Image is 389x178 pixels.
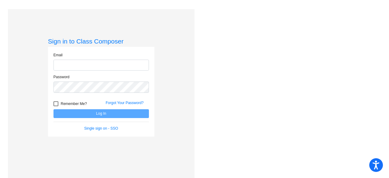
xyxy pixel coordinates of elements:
button: Log In [53,109,149,118]
span: Remember Me? [61,100,87,107]
label: Password [53,74,70,80]
a: Forgot Your Password? [106,101,144,105]
label: Email [53,52,63,58]
h3: Sign in to Class Composer [48,37,154,45]
a: Single sign on - SSO [84,126,118,131]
